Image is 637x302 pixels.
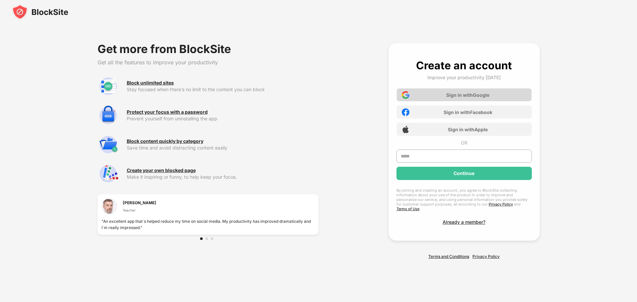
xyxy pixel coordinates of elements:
[489,202,513,207] a: Privacy Policy
[98,163,119,184] img: premium-customize-block-page.svg
[416,59,512,72] div: Create an account
[443,219,485,225] div: Already a member?
[444,109,492,115] div: Sign in with Facebook
[427,75,501,80] div: Improve your productivity [DATE]
[448,127,488,132] div: Sign in with Apple
[402,91,409,99] img: google-icon.png
[98,59,319,66] div: Get all the features to improve your productivity
[102,218,315,231] div: "An excellent app that`s helped reduce my time on social media. My productivity has improved dram...
[472,254,500,259] a: Privacy Policy
[127,116,319,121] div: Prevent yourself from uninstalling the app
[98,134,119,155] img: premium-category.svg
[127,109,208,115] div: Protect your focus with a password
[127,145,319,151] div: Save time and avoid distracting content easily
[402,126,409,133] img: apple-icon.png
[396,207,419,211] a: Terms of Use
[446,92,489,98] div: Sign in with Google
[396,188,532,211] div: By joining and creating an account, you agree to BlockSite collecting information about your use ...
[127,168,196,173] div: Create your own blocked page
[127,174,319,180] div: Make it inspiring or funny, to help keep your focus.
[454,171,474,176] div: Continue
[102,198,117,214] img: testimonial-1.jpg
[127,87,319,92] div: Stay focused when there’s no limit to the content you can block
[98,43,319,55] div: Get more from BlockSite
[402,108,409,116] img: facebook-icon.png
[461,140,467,146] div: OR
[123,200,156,206] div: [PERSON_NAME]
[12,4,68,20] img: blocksite-icon-black.svg
[123,208,156,213] div: Teacher
[98,105,119,126] img: premium-password-protection.svg
[127,139,203,144] div: Block content quickly by category
[98,76,119,97] img: premium-unlimited-blocklist.svg
[127,80,174,86] div: Block unlimited sites
[428,254,469,259] a: Terms and Conditions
